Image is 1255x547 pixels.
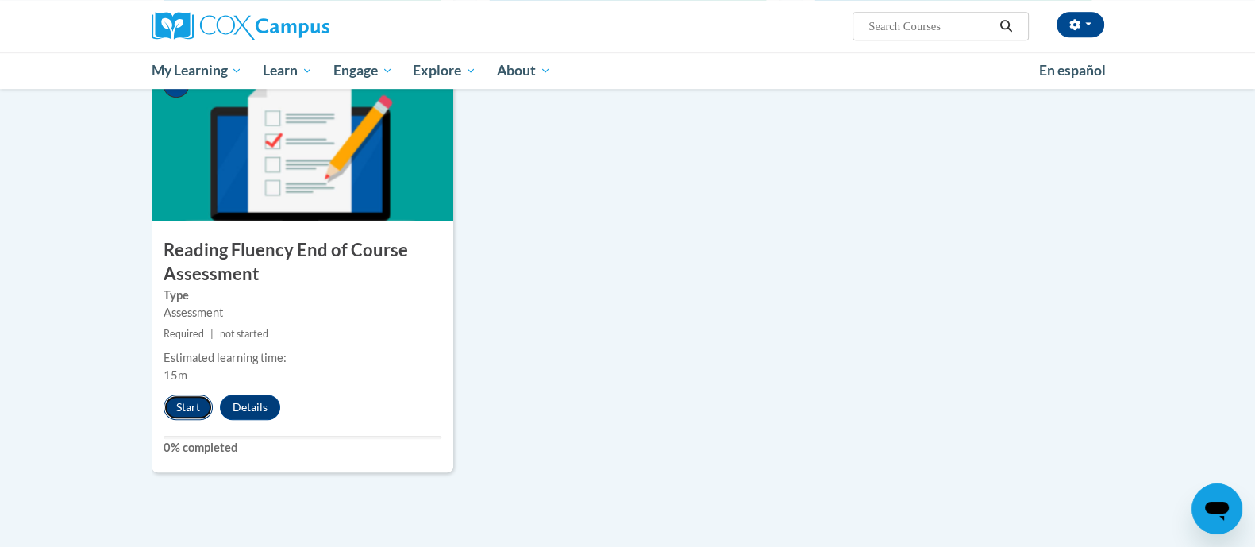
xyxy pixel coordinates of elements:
a: Cox Campus [152,12,453,40]
label: 0% completed [164,439,441,456]
img: Cox Campus [152,12,329,40]
span: 15m [164,368,187,382]
button: Details [220,395,280,420]
span: Engage [333,61,393,80]
a: My Learning [141,52,253,89]
a: Explore [402,52,487,89]
label: Type [164,287,441,304]
img: Course Image [152,62,453,221]
iframe: Button to launch messaging window [1191,483,1242,534]
div: Main menu [128,52,1128,89]
div: Assessment [164,304,441,322]
a: Engage [323,52,403,89]
h3: Reading Fluency End of Course Assessment [152,238,453,287]
button: Start [164,395,213,420]
span: En español [1039,62,1106,79]
a: About [487,52,561,89]
a: Learn [252,52,323,89]
span: not started [220,328,268,340]
span: My Learning [151,61,242,80]
a: En español [1029,54,1116,87]
span: Explore [413,61,476,80]
span: Required [164,328,204,340]
input: Search Courses [867,17,994,36]
span: | [210,328,214,340]
span: About [497,61,551,80]
button: Account Settings [1057,12,1104,37]
div: Estimated learning time: [164,349,441,367]
button: Search [994,17,1018,36]
span: Learn [263,61,313,80]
